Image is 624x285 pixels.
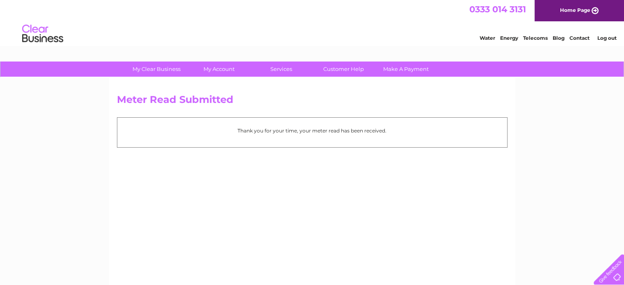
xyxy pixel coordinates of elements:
[117,94,507,109] h2: Meter Read Submitted
[247,62,315,77] a: Services
[597,35,616,41] a: Log out
[553,35,565,41] a: Blog
[480,35,495,41] a: Water
[121,127,503,135] p: Thank you for your time, your meter read has been received.
[523,35,548,41] a: Telecoms
[310,62,377,77] a: Customer Help
[185,62,253,77] a: My Account
[500,35,518,41] a: Energy
[22,21,64,46] img: logo.png
[569,35,590,41] a: Contact
[469,4,526,14] a: 0333 014 3131
[123,62,190,77] a: My Clear Business
[119,5,506,40] div: Clear Business is a trading name of Verastar Limited (registered in [GEOGRAPHIC_DATA] No. 3667643...
[372,62,440,77] a: Make A Payment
